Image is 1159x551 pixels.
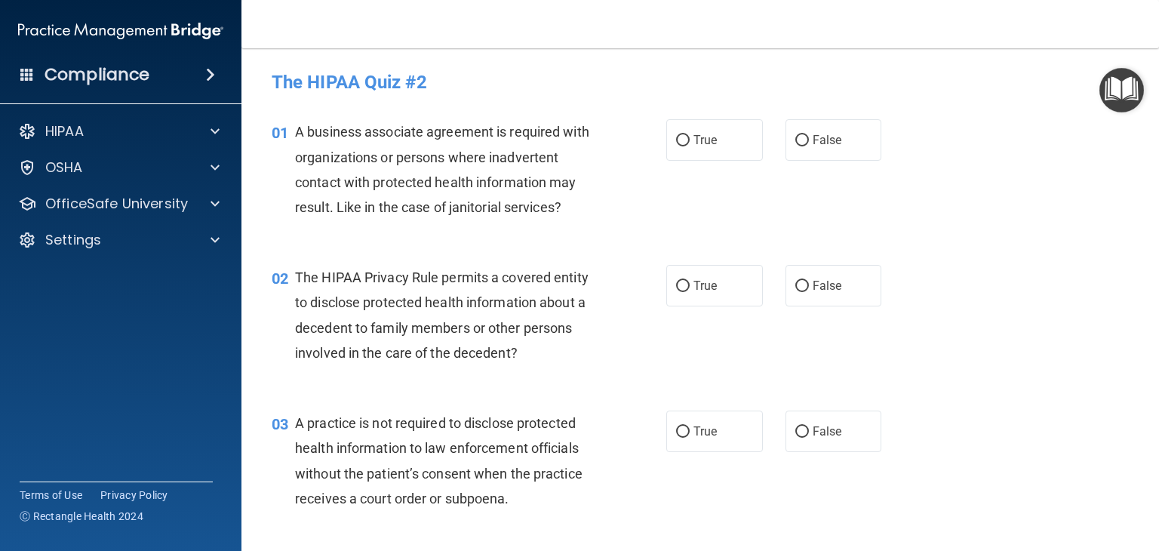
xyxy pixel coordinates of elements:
span: True [693,133,717,147]
img: PMB logo [18,16,223,46]
input: True [676,426,690,438]
p: Settings [45,231,101,249]
a: OSHA [18,159,220,177]
h4: Compliance [45,64,149,85]
h4: The HIPAA Quiz #2 [272,72,1129,92]
input: False [795,426,809,438]
span: A business associate agreement is required with organizations or persons where inadvertent contac... [295,124,589,215]
input: False [795,281,809,292]
span: False [813,133,842,147]
span: 01 [272,124,288,142]
input: False [795,135,809,146]
a: Terms of Use [20,488,82,503]
span: False [813,424,842,439]
a: OfficeSafe University [18,195,220,213]
input: True [676,135,690,146]
input: True [676,281,690,292]
a: HIPAA [18,122,220,140]
a: Privacy Policy [100,488,168,503]
p: OSHA [45,159,83,177]
p: HIPAA [45,122,84,140]
span: True [693,279,717,293]
a: Settings [18,231,220,249]
span: The HIPAA Privacy Rule permits a covered entity to disclose protected health information about a ... [295,269,589,361]
span: A practice is not required to disclose protected health information to law enforcement officials ... [295,415,583,506]
p: OfficeSafe University [45,195,188,213]
button: Open Resource Center [1099,68,1144,112]
span: True [693,424,717,439]
span: Ⓒ Rectangle Health 2024 [20,509,143,524]
span: 02 [272,269,288,288]
span: 03 [272,415,288,433]
span: False [813,279,842,293]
